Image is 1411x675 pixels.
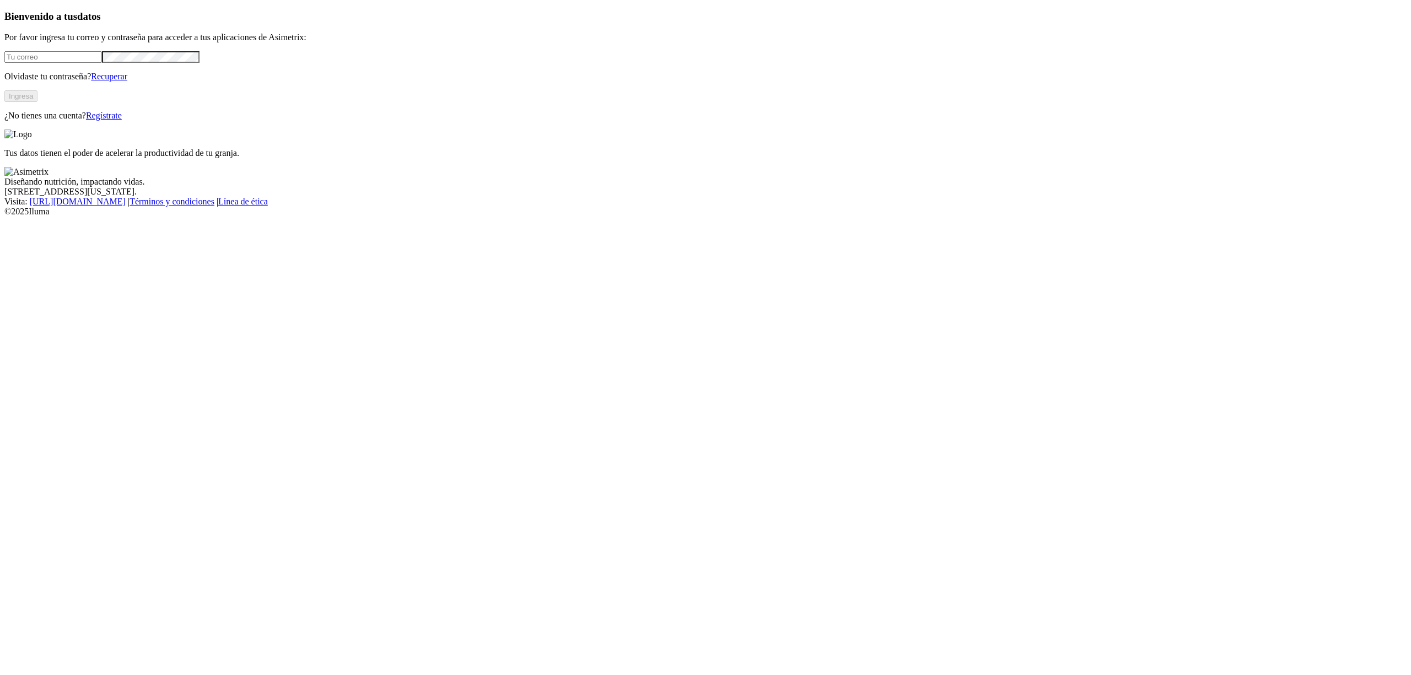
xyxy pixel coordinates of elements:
[4,33,1407,42] p: Por favor ingresa tu correo y contraseña para acceder a tus aplicaciones de Asimetrix:
[4,177,1407,187] div: Diseñando nutrición, impactando vidas.
[4,72,1407,82] p: Olvidaste tu contraseña?
[4,207,1407,217] div: © 2025 Iluma
[4,197,1407,207] div: Visita : | |
[4,129,32,139] img: Logo
[86,111,122,120] a: Regístrate
[4,10,1407,23] h3: Bienvenido a tus
[218,197,268,206] a: Línea de ética
[130,197,214,206] a: Términos y condiciones
[30,197,126,206] a: [URL][DOMAIN_NAME]
[91,72,127,81] a: Recuperar
[4,90,37,102] button: Ingresa
[4,111,1407,121] p: ¿No tienes una cuenta?
[4,167,49,177] img: Asimetrix
[77,10,101,22] span: datos
[4,187,1407,197] div: [STREET_ADDRESS][US_STATE].
[4,51,102,63] input: Tu correo
[4,148,1407,158] p: Tus datos tienen el poder de acelerar la productividad de tu granja.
